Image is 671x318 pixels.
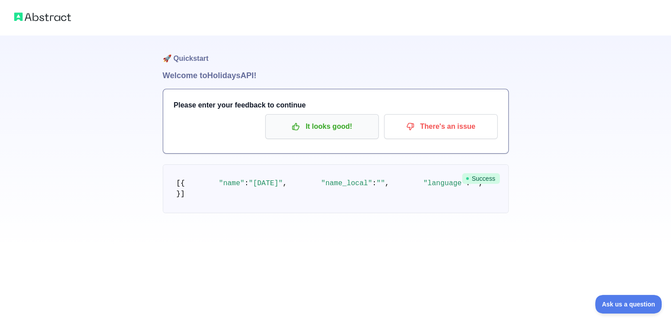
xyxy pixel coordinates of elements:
span: "name_local" [321,179,372,187]
h1: 🚀 Quickstart [163,36,509,69]
span: , [385,179,389,187]
span: [ [177,179,181,187]
span: "[DATE]" [249,179,283,187]
span: "name" [219,179,245,187]
span: "" [377,179,385,187]
span: "language" [423,179,466,187]
p: It looks good! [272,119,372,134]
h3: Please enter your feedback to continue [174,100,498,111]
img: Abstract logo [14,11,71,23]
span: : [244,179,249,187]
iframe: Toggle Customer Support [595,295,662,314]
h1: Welcome to Holidays API! [163,69,509,82]
button: There's an issue [384,114,498,139]
span: : [372,179,377,187]
button: It looks good! [265,114,379,139]
span: , [283,179,287,187]
span: Success [462,173,500,184]
p: There's an issue [391,119,491,134]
